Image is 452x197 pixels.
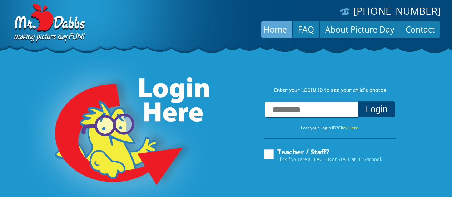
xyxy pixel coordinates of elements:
button: Login [358,101,395,117]
a: About Picture Day [320,21,400,38]
span: Click if you are a TEACHER or STAFF at THIS school. [277,156,382,163]
a: Click Here. [338,125,359,131]
label: Teacher / Staff? [263,148,382,162]
a: FAQ [293,21,319,38]
a: Home [258,21,292,38]
a: Contact [400,21,440,38]
p: Lost your Login ID? [257,124,403,132]
a: [PHONE_NUMBER] [353,4,441,18]
img: Dabbs Company [12,4,86,44]
p: Enter your LOGIN ID to see your child’s photos [257,87,403,95]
